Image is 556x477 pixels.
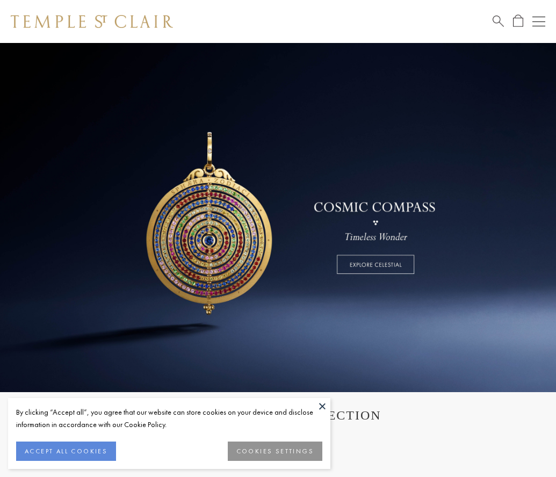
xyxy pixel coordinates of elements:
button: ACCEPT ALL COOKIES [16,442,116,461]
button: Open navigation [532,15,545,28]
a: Open Shopping Bag [513,15,523,28]
a: Search [493,15,504,28]
div: By clicking “Accept all”, you agree that our website can store cookies on your device and disclos... [16,406,322,431]
img: Temple St. Clair [11,15,173,28]
button: COOKIES SETTINGS [228,442,322,461]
